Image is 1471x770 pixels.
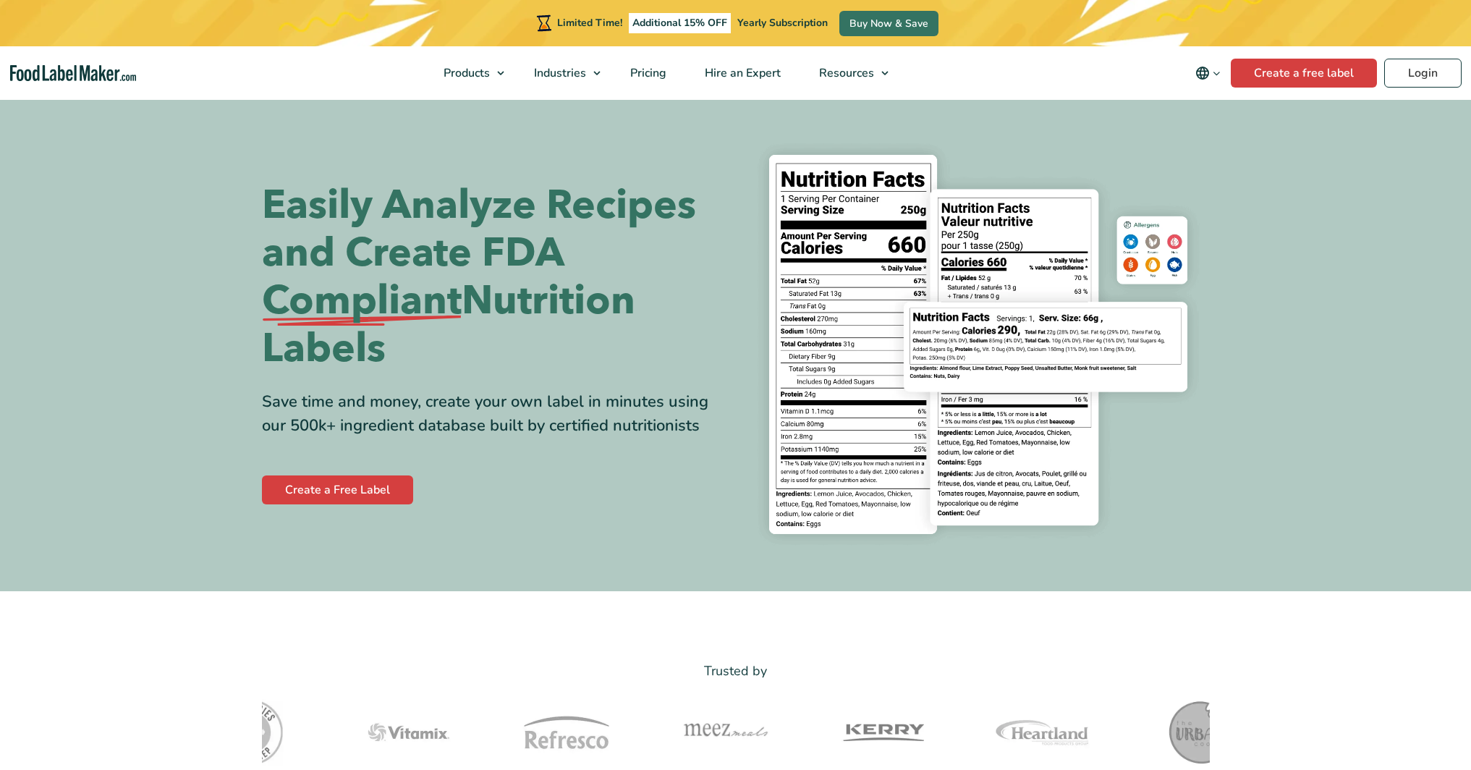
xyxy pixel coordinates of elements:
span: Compliant [262,277,462,325]
a: Products [425,46,512,100]
a: Industries [515,46,608,100]
a: Create a free label [1231,59,1377,88]
span: Hire an Expert [700,65,782,81]
a: Pricing [611,46,682,100]
span: Resources [815,65,876,81]
span: Products [439,65,491,81]
span: Industries [530,65,588,81]
p: Trusted by [262,661,1210,682]
a: Create a Free Label [262,475,413,504]
span: Pricing [626,65,668,81]
span: Additional 15% OFF [629,13,731,33]
span: Yearly Subscription [737,16,828,30]
button: Change language [1185,59,1231,88]
a: Buy Now & Save [839,11,938,36]
a: Login [1384,59,1462,88]
a: Food Label Maker homepage [10,65,137,82]
div: Save time and money, create your own label in minutes using our 500k+ ingredient database built b... [262,390,725,438]
h1: Easily Analyze Recipes and Create FDA Nutrition Labels [262,182,725,373]
a: Hire an Expert [686,46,797,100]
span: Limited Time! [557,16,622,30]
a: Resources [800,46,896,100]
